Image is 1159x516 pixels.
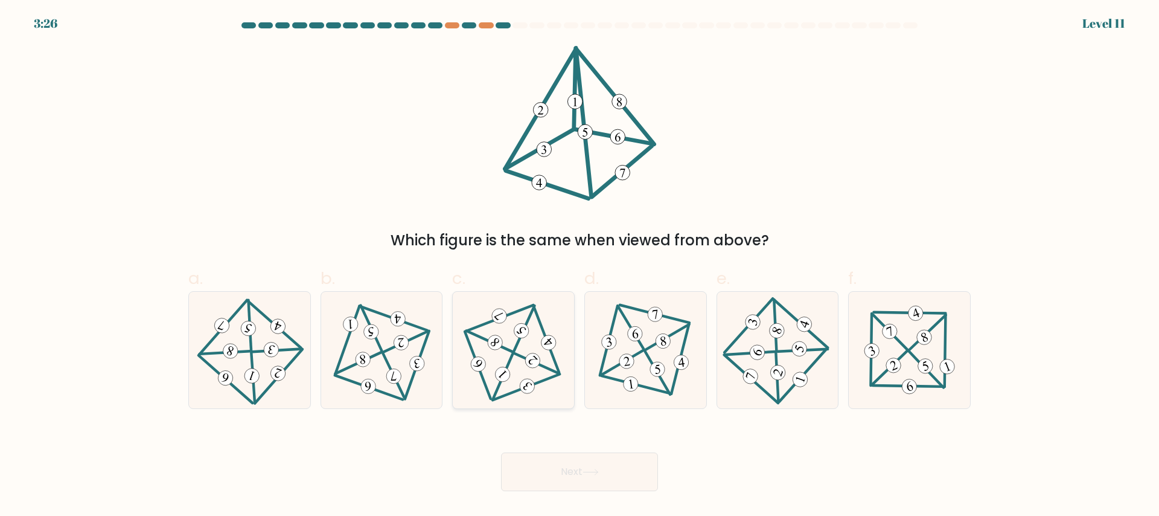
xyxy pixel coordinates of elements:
button: Next [501,453,658,491]
span: c. [452,266,465,290]
span: e. [717,266,730,290]
div: Which figure is the same when viewed from above? [196,230,963,251]
div: Level 11 [1082,15,1125,33]
span: a. [188,266,203,290]
span: f. [848,266,857,290]
span: b. [321,266,335,290]
span: d. [584,266,599,290]
div: 3:26 [34,15,57,33]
